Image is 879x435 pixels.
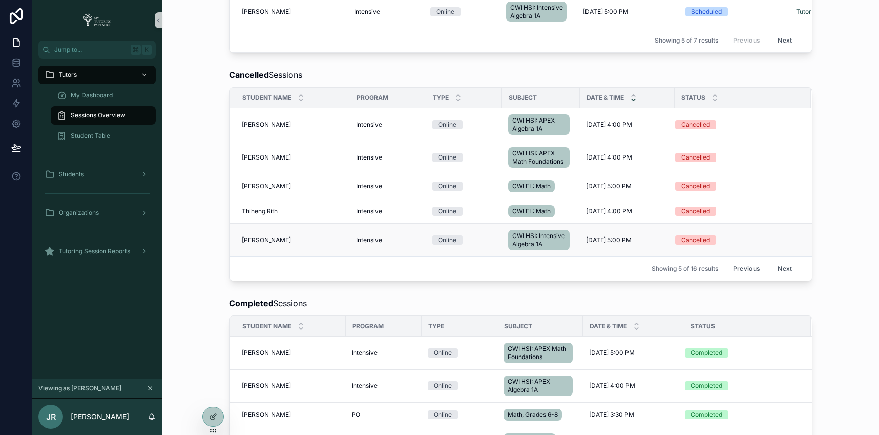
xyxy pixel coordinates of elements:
[685,348,799,358] a: Completed
[71,111,125,120] span: Sessions Overview
[691,7,722,16] div: Scheduled
[512,149,566,166] span: CWI HSI: APEX Math Foundations
[356,121,382,129] span: Intensive
[589,382,635,390] span: [DATE] 4:00 PM
[59,209,99,217] span: Organizations
[352,349,415,357] a: Intensive
[229,297,307,309] span: Sessions
[681,207,710,216] div: Cancelled
[38,384,121,392] span: Viewing as [PERSON_NAME]
[54,46,127,54] span: Jump to...
[242,322,291,330] span: Student Name
[652,265,718,273] span: Showing 5 of 16 results
[352,411,360,419] span: PO
[685,410,799,419] a: Completed
[356,207,382,215] span: Intensive
[356,236,382,244] span: Intensive
[508,378,569,394] span: CWI HSI: APEX Algebra 1A
[229,298,273,308] strong: Completed
[508,411,558,419] span: Math, Grades 6-8
[356,182,382,190] span: Intensive
[71,412,129,422] p: [PERSON_NAME]
[51,86,156,104] a: My Dashboard
[504,341,577,365] a: CWI HSI: APEX Math Foundations
[229,69,302,81] span: Sessions
[38,66,156,84] a: Tutors
[59,247,130,255] span: Tutoring Session Reports
[681,94,705,102] span: Status
[589,411,678,419] a: [DATE] 3:30 PM
[512,207,551,215] span: CWI EL: Math
[685,381,799,390] a: Completed
[242,94,291,102] span: Student Name
[655,36,718,45] span: Showing 5 of 7 results
[510,4,563,20] span: CWI HSI: Intensive Algebra 1A
[242,182,291,190] span: [PERSON_NAME]
[590,322,627,330] span: Date & Time
[438,153,456,162] div: Online
[38,242,156,260] a: Tutoring Session Reports
[587,94,624,102] span: Date & Time
[512,232,566,248] span: CWI HSI: Intensive Algebra 1A
[352,382,415,390] a: Intensive
[771,32,799,48] button: Next
[352,322,384,330] span: Program
[508,345,569,361] span: CWI HSI: APEX Math Foundations
[691,348,722,358] div: Completed
[242,8,291,16] span: [PERSON_NAME]
[59,71,77,79] span: Tutors
[242,349,340,357] a: [PERSON_NAME]
[357,94,388,102] span: Program
[512,182,551,190] span: CWI EL: Math
[38,204,156,222] a: Organizations
[38,165,156,183] a: Students
[71,132,110,140] span: Student Table
[352,349,378,357] span: Intensive
[71,91,113,99] span: My Dashboard
[589,382,678,390] a: [DATE] 4:00 PM
[691,322,715,330] span: Status
[681,153,710,162] div: Cancelled
[681,235,710,245] div: Cancelled
[428,410,491,419] a: Online
[242,153,291,162] span: [PERSON_NAME]
[38,41,156,59] button: Jump to...K
[512,116,566,133] span: CWI HSI: APEX Algebra 1A
[586,182,632,190] span: [DATE] 5:00 PM
[242,121,291,129] span: [PERSON_NAME]
[51,106,156,125] a: Sessions Overview
[46,411,56,423] span: JR
[589,411,634,419] span: [DATE] 3:30 PM
[586,236,632,244] span: [DATE] 5:00 PM
[438,182,456,191] div: Online
[589,349,678,357] a: [DATE] 5:00 PM
[242,382,340,390] a: [PERSON_NAME]
[356,153,382,162] span: Intensive
[691,381,722,390] div: Completed
[436,7,454,16] div: Online
[434,410,452,419] div: Online
[681,120,710,129] div: Cancelled
[352,411,415,419] a: PO
[504,322,532,330] span: Subject
[438,235,456,245] div: Online
[434,348,452,358] div: Online
[586,153,632,162] span: [DATE] 4:00 PM
[59,170,84,178] span: Students
[79,12,115,28] img: App logo
[428,322,444,330] span: Type
[681,182,710,191] div: Cancelled
[771,261,799,276] button: Next
[51,127,156,145] a: Student Table
[143,46,151,54] span: K
[583,8,629,16] span: [DATE] 5:00 PM
[242,207,278,215] span: Thiheng Rith
[434,381,452,390] div: Online
[229,70,269,80] strong: Cancelled
[242,236,291,244] span: [PERSON_NAME]
[242,411,291,419] span: [PERSON_NAME]
[352,382,378,390] span: Intensive
[796,8,825,15] a: Tutor Link
[438,207,456,216] div: Online
[428,348,491,358] a: Online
